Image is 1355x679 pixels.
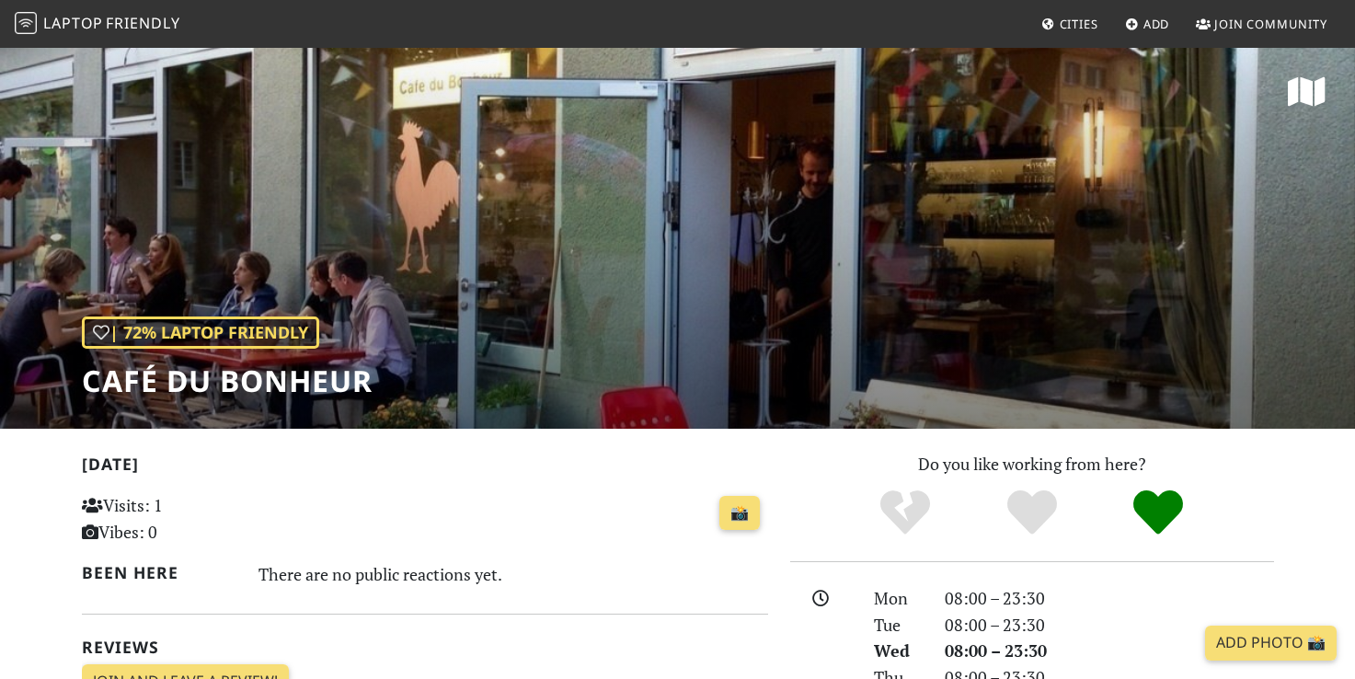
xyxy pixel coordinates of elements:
[969,488,1096,538] div: Yes
[863,585,933,612] div: Mon
[1205,626,1337,661] a: Add Photo 📸
[82,316,319,349] div: | 72% Laptop Friendly
[934,585,1285,612] div: 08:00 – 23:30
[15,8,180,40] a: LaptopFriendly LaptopFriendly
[82,363,373,398] h1: Café du Bonheur
[1118,7,1177,40] a: Add
[43,13,103,33] span: Laptop
[863,612,933,639] div: Tue
[790,451,1274,478] p: Do you like working from here?
[82,638,768,657] h2: Reviews
[258,559,768,589] div: There are no public reactions yet.
[934,612,1285,639] div: 08:00 – 23:30
[1060,16,1098,32] span: Cities
[82,492,296,546] p: Visits: 1 Vibes: 0
[82,563,237,582] h2: Been here
[1214,16,1327,32] span: Join Community
[1188,7,1335,40] a: Join Community
[82,455,768,481] h2: [DATE]
[842,488,969,538] div: No
[863,638,933,664] div: Wed
[1143,16,1170,32] span: Add
[1034,7,1106,40] a: Cities
[719,496,760,531] a: 📸
[15,12,37,34] img: LaptopFriendly
[1095,488,1222,538] div: Definitely!
[934,638,1285,664] div: 08:00 – 23:30
[106,13,179,33] span: Friendly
